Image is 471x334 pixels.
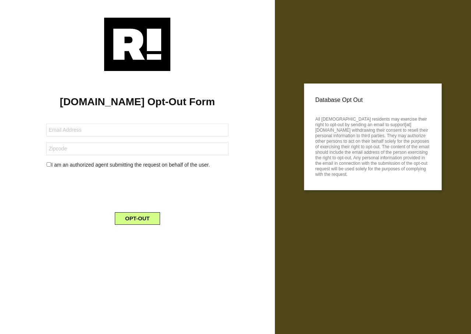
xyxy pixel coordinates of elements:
[104,18,170,71] img: Retention.com
[46,142,228,155] input: Zipcode
[81,175,193,203] iframe: reCAPTCHA
[315,114,431,177] p: All [DEMOGRAPHIC_DATA] residents may exercise their right to opt-out by sending an email to suppo...
[41,161,234,169] div: I am an authorized agent submitting the request on behalf of the user.
[315,95,431,106] p: Database Opt Out
[115,212,160,225] button: OPT-OUT
[46,124,228,136] input: Email Address
[11,96,264,108] h1: [DOMAIN_NAME] Opt-Out Form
